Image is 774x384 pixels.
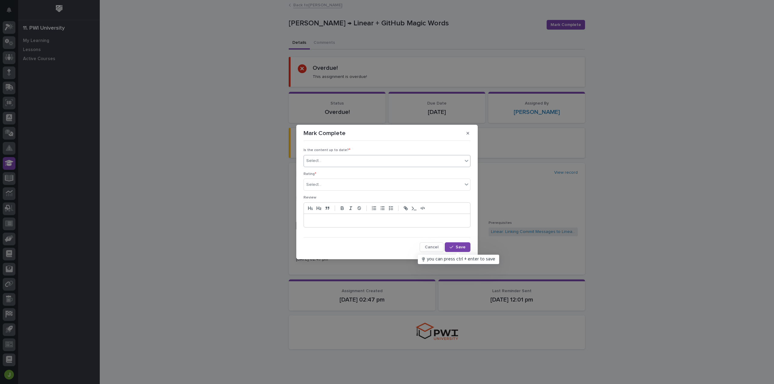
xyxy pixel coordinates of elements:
[306,158,321,164] div: Select...
[420,242,444,252] button: Cancel
[306,182,321,188] div: Select...
[304,148,350,152] span: Is the content up to date?
[304,196,316,199] span: Review
[304,130,346,137] p: Mark Complete
[445,242,470,252] button: Save
[425,245,438,249] span: Cancel
[456,245,466,249] span: Save
[304,172,316,176] span: Rating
